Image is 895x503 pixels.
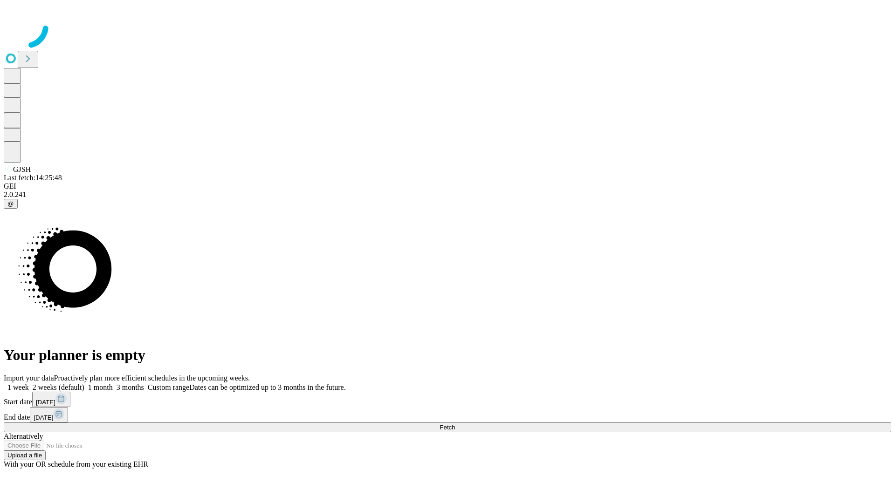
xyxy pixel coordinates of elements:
[88,383,113,391] span: 1 month
[189,383,345,391] span: Dates can be optimized up to 3 months in the future.
[4,199,18,209] button: @
[4,174,62,182] span: Last fetch: 14:25:48
[4,347,891,364] h1: Your planner is empty
[4,460,148,468] span: With your OR schedule from your existing EHR
[13,165,31,173] span: GJSH
[54,374,250,382] span: Proactively plan more efficient schedules in the upcoming weeks.
[33,383,84,391] span: 2 weeks (default)
[30,407,68,422] button: [DATE]
[36,399,55,406] span: [DATE]
[148,383,189,391] span: Custom range
[4,190,891,199] div: 2.0.241
[4,407,891,422] div: End date
[4,422,891,432] button: Fetch
[440,424,455,431] span: Fetch
[32,392,70,407] button: [DATE]
[4,432,43,440] span: Alternatively
[4,182,891,190] div: GEI
[4,374,54,382] span: Import your data
[34,414,53,421] span: [DATE]
[7,383,29,391] span: 1 week
[117,383,144,391] span: 3 months
[4,392,891,407] div: Start date
[4,450,46,460] button: Upload a file
[7,200,14,207] span: @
